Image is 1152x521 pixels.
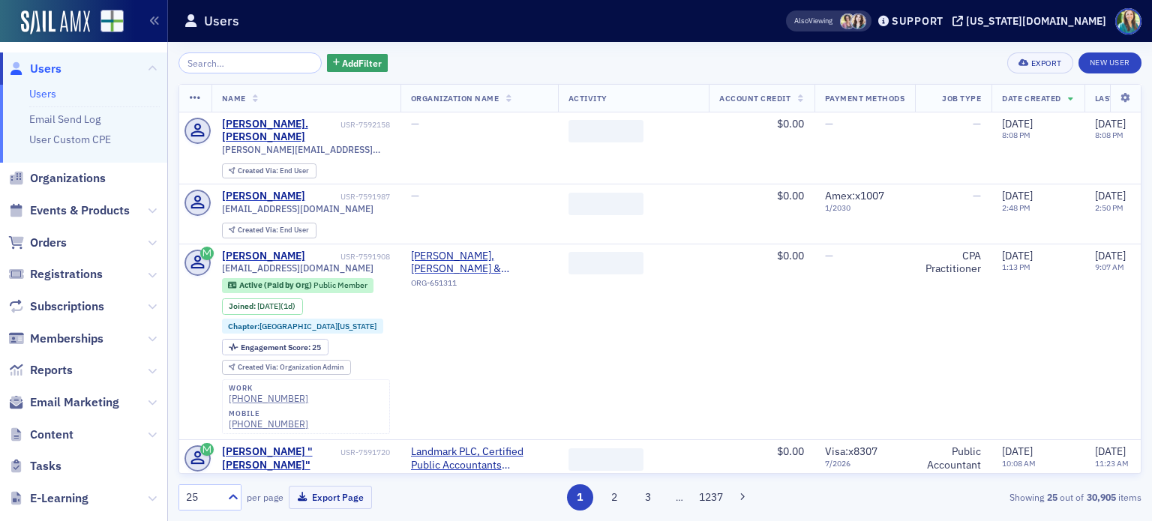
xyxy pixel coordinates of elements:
span: [DATE] [1095,117,1126,130]
span: Users [30,61,61,77]
button: 1237 [698,484,724,511]
span: $0.00 [777,445,804,458]
a: Organizations [8,170,106,187]
div: Engagement Score: 25 [222,339,328,355]
span: [DATE] [1002,249,1033,262]
span: ‌ [568,120,643,142]
span: [DATE] [1095,189,1126,202]
time: 2:48 PM [1002,202,1030,213]
span: Joined : [229,301,257,311]
span: ‌ [568,193,643,215]
div: Organization Admin [238,364,343,372]
a: [PERSON_NAME], [PERSON_NAME] & [PERSON_NAME], LLC ([GEOGRAPHIC_DATA], [GEOGRAPHIC_DATA]) [411,250,547,276]
span: $0.00 [777,189,804,202]
a: Memberships [8,331,103,347]
span: Jeannine Birmingham [840,13,856,29]
button: 3 [635,484,661,511]
span: [DATE] [1002,445,1033,458]
a: [PERSON_NAME] "[PERSON_NAME]" [PERSON_NAME] [222,445,338,485]
span: Chapter : [228,321,259,331]
div: [PERSON_NAME].[PERSON_NAME] [222,118,338,144]
a: [PERSON_NAME] [222,190,305,203]
span: [EMAIL_ADDRESS][DOMAIN_NAME] [222,203,373,214]
strong: 25 [1044,490,1060,504]
span: $0.00 [777,117,804,130]
a: [PHONE_NUMBER] [229,418,308,430]
div: 25 [186,490,219,505]
button: [US_STATE][DOMAIN_NAME] [952,16,1111,26]
a: Orders [8,235,67,251]
a: Active (Paid by Org) Public Member [228,280,367,290]
span: Public Member [313,280,367,290]
span: [DATE] [1002,117,1033,130]
div: End User [238,167,309,175]
a: View Homepage [90,10,124,35]
span: Sarah Lowery [850,13,866,29]
time: 11:23 AM [1095,458,1129,469]
div: work [229,384,308,393]
span: [DATE] [1002,189,1033,202]
span: 1 / 2030 [825,203,905,213]
span: — [411,117,419,130]
span: Created Via : [238,225,280,235]
span: Date Created [1002,93,1060,103]
span: ‌ [568,252,643,274]
h1: Users [204,12,239,30]
div: USR-7591987 [307,192,390,202]
span: Content [30,427,73,443]
time: 8:08 PM [1095,130,1123,140]
div: (1d) [257,301,295,311]
a: [PHONE_NUMBER] [229,393,308,404]
span: Events & Products [30,202,130,219]
time: 1:13 PM [1002,262,1030,272]
a: Events & Products [8,202,130,219]
a: E-Learning [8,490,88,507]
div: Active (Paid by Org): Active (Paid by Org): Public Member [222,278,374,293]
span: [PERSON_NAME][EMAIL_ADDRESS][PERSON_NAME][DOMAIN_NAME] [222,144,390,155]
span: Himmelwright, Huguley & Boles, LLC (Opelika, AL) [411,250,547,276]
span: [DATE] [1095,249,1126,262]
button: AddFilter [327,54,388,73]
a: Subscriptions [8,298,104,315]
img: SailAMX [21,10,90,34]
span: Account Credit [719,93,790,103]
span: Organization Name [411,93,499,103]
button: 1 [567,484,593,511]
span: … [669,490,690,504]
div: End User [238,226,309,235]
button: 2 [601,484,627,511]
span: [DATE] [257,301,280,311]
span: ‌ [568,448,643,471]
span: Activity [568,93,607,103]
div: Joined: 2025-08-14 00:00:00 [222,298,303,315]
span: Landmark PLC, Certified Public Accountants (Little Rock, AR) [411,445,547,472]
span: Engagement Score : [241,342,312,352]
span: Visa : x8307 [825,445,877,458]
span: Viewing [794,16,832,26]
span: Created Via : [238,362,280,372]
strong: 30,905 [1084,490,1118,504]
span: Registrations [30,266,103,283]
time: 9:07 AM [1095,262,1124,272]
a: User Custom CPE [29,133,111,146]
a: Tasks [8,458,61,475]
span: Email Marketing [30,394,119,411]
div: Chapter: [222,319,384,334]
span: 7 / 2026 [825,459,905,469]
span: Tasks [30,458,61,475]
a: [PERSON_NAME] [222,250,305,263]
span: Orders [30,235,67,251]
div: USR-7591908 [307,252,390,262]
span: — [411,189,419,202]
input: Search… [178,52,322,73]
div: [US_STATE][DOMAIN_NAME] [966,14,1106,28]
span: Payment Methods [825,93,905,103]
span: Active (Paid by Org) [239,280,313,290]
time: 2:50 PM [1095,202,1123,213]
span: — [973,117,981,130]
